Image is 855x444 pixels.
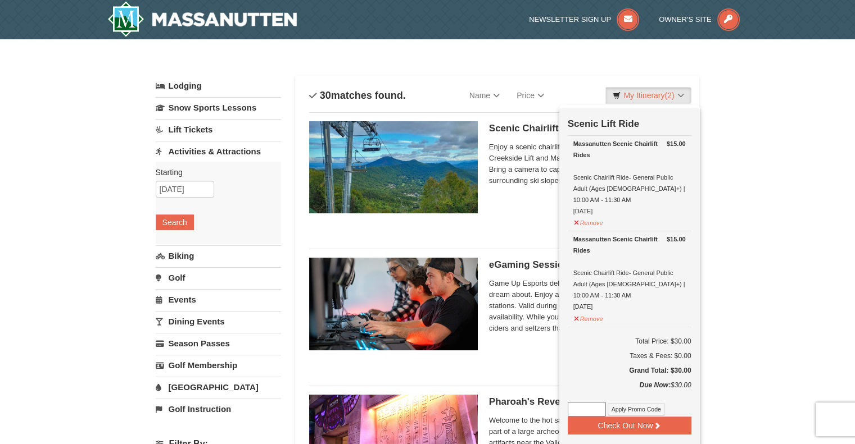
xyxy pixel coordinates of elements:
button: Apply Promo Code [608,403,665,415]
h5: Pharoah's Revenge Escape Room- Military [489,396,686,408]
a: Owner's Site [659,15,740,24]
span: Owner's Site [659,15,712,24]
div: Scenic Chairlift Ride- General Public Adult (Ages [DEMOGRAPHIC_DATA]+) | 10:00 AM - 11:30 AM [DATE] [573,234,686,312]
a: Golf [156,267,281,288]
span: Enjoy a scenic chairlift ride up Massanutten’s signature Creekside Lift and Massanutten's NEW Pea... [489,141,686,186]
span: 30 [320,90,331,101]
a: Snow Sports Lessons [156,97,281,118]
a: Events [156,289,281,310]
a: Activities & Attractions [156,141,281,162]
button: Check Out Now [568,416,691,434]
a: Price [508,84,553,107]
h5: eGaming Session Time [489,259,686,271]
a: Massanutten Resort [107,1,297,37]
h5: Grand Total: $30.00 [568,365,691,376]
span: Newsletter Sign Up [529,15,611,24]
a: Dining Events [156,311,281,332]
span: (2) [664,91,674,100]
h6: Total Price: $30.00 [568,336,691,347]
strong: Scenic Lift Ride [568,118,640,129]
label: Starting [156,167,273,178]
a: My Itinerary(2) [605,87,691,104]
a: Lodging [156,76,281,96]
strong: $15.00 [667,138,686,149]
a: [GEOGRAPHIC_DATA] [156,377,281,397]
a: Lift Tickets [156,119,281,140]
h5: Scenic Chairlift Ride | 10:00 AM - 11:30 AM [489,123,686,134]
button: Remove [573,214,604,228]
button: Search [156,214,194,230]
img: Massanutten Resort Logo [107,1,297,37]
h4: matches found. [309,90,406,101]
span: Game Up Esports delivers an experience that gamers dream about. Enjoy an hour of game time at one... [489,278,686,334]
div: Massanutten Scenic Chairlift Rides [573,234,686,256]
div: Massanutten Scenic Chairlift Rides [573,138,686,161]
div: $30.00 [568,379,691,402]
a: Golf Membership [156,355,281,376]
strong: $15.00 [667,234,686,245]
a: Golf Instruction [156,399,281,419]
div: Scenic Chairlift Ride- General Public Adult (Ages [DEMOGRAPHIC_DATA]+) | 10:00 AM - 11:30 AM [DATE] [573,138,686,217]
img: 19664770-34-0b975b5b.jpg [309,258,478,350]
a: Newsletter Sign Up [529,15,639,24]
button: Remove [573,310,604,324]
a: Biking [156,245,281,266]
a: Season Passes [156,333,281,354]
img: 24896431-1-a2e2611b.jpg [309,121,478,213]
a: Name [461,84,508,107]
strong: Due Now: [639,381,670,389]
div: Taxes & Fees: $0.00 [568,350,691,361]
